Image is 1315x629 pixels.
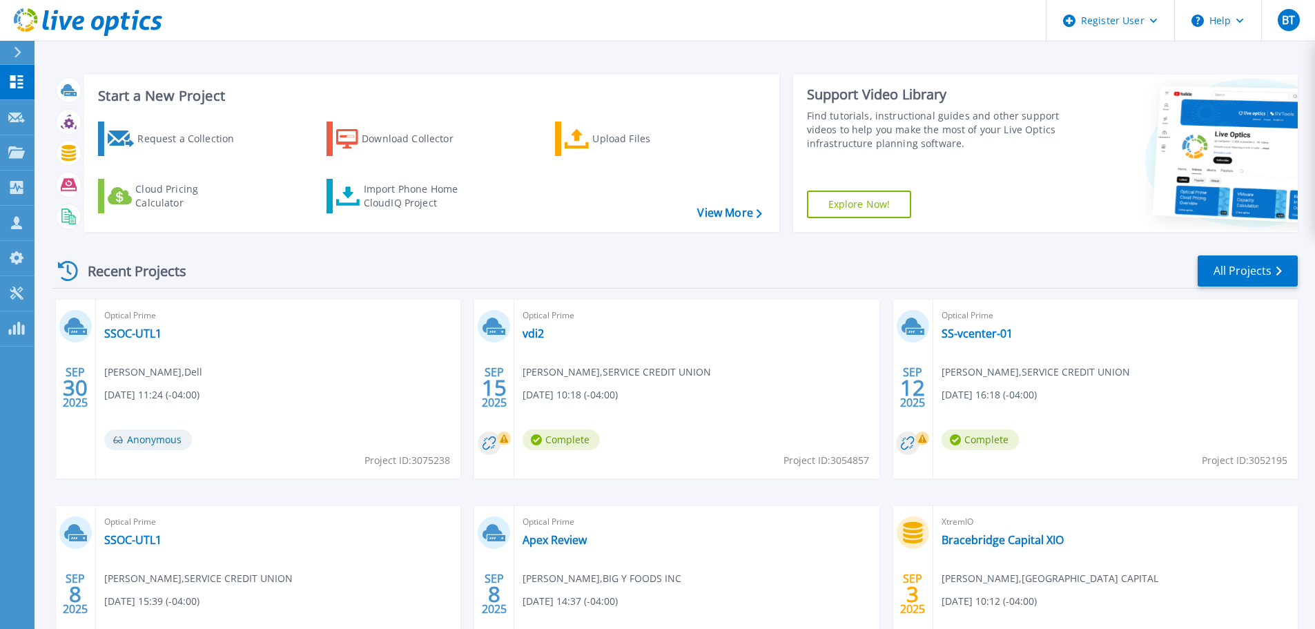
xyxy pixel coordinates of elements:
div: Upload Files [592,125,703,153]
div: Recent Projects [53,254,205,288]
span: [DATE] 10:12 (-04:00) [942,594,1037,609]
div: Cloud Pricing Calculator [135,182,246,210]
span: 3 [906,588,919,600]
a: Explore Now! [807,191,912,218]
div: Import Phone Home CloudIQ Project [364,182,471,210]
span: [DATE] 14:37 (-04:00) [523,594,618,609]
span: [DATE] 10:18 (-04:00) [523,387,618,403]
span: [PERSON_NAME] , SERVICE CREDIT UNION [523,365,711,380]
span: 12 [900,382,925,394]
span: [DATE] 16:18 (-04:00) [942,387,1037,403]
span: XtremIO [942,514,1289,530]
span: [PERSON_NAME] , SERVICE CREDIT UNION [104,571,293,586]
a: SS-vcenter-01 [942,327,1013,340]
div: Download Collector [362,125,472,153]
div: SEP 2025 [899,569,926,619]
a: Upload Files [555,122,709,156]
span: [PERSON_NAME] , SERVICE CREDIT UNION [942,365,1130,380]
div: Find tutorials, instructional guides and other support videos to help you make the most of your L... [807,109,1064,151]
span: Complete [523,429,600,450]
div: SEP 2025 [62,569,88,619]
span: Project ID: 3075238 [364,453,450,468]
span: Complete [942,429,1019,450]
a: View More [697,206,761,220]
div: SEP 2025 [481,362,507,413]
div: SEP 2025 [62,362,88,413]
div: Request a Collection [137,125,248,153]
span: 15 [482,382,507,394]
a: Apex Review [523,533,587,547]
span: Optical Prime [523,308,870,323]
span: Optical Prime [104,308,452,323]
span: BT [1282,14,1295,26]
span: 8 [488,588,500,600]
a: Download Collector [327,122,480,156]
div: SEP 2025 [899,362,926,413]
a: SSOC-UTL1 [104,533,162,547]
div: SEP 2025 [481,569,507,619]
span: Optical Prime [942,308,1289,323]
span: [PERSON_NAME] , [GEOGRAPHIC_DATA] CAPITAL [942,571,1158,586]
span: Project ID: 3054857 [783,453,869,468]
span: Project ID: 3052195 [1202,453,1287,468]
span: [DATE] 11:24 (-04:00) [104,387,199,403]
a: SSOC-UTL1 [104,327,162,340]
div: Support Video Library [807,86,1064,104]
a: vdi2 [523,327,544,340]
span: Optical Prime [523,514,870,530]
span: 30 [63,382,88,394]
span: Anonymous [104,429,192,450]
h3: Start a New Project [98,88,761,104]
span: [DATE] 15:39 (-04:00) [104,594,199,609]
a: Cloud Pricing Calculator [98,179,252,213]
span: Optical Prime [104,514,452,530]
a: Request a Collection [98,122,252,156]
span: 8 [69,588,81,600]
span: [PERSON_NAME] , BIG Y FOODS INC [523,571,681,586]
span: [PERSON_NAME] , Dell [104,365,202,380]
a: All Projects [1198,255,1298,287]
a: Bracebridge Capital XIO [942,533,1064,547]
